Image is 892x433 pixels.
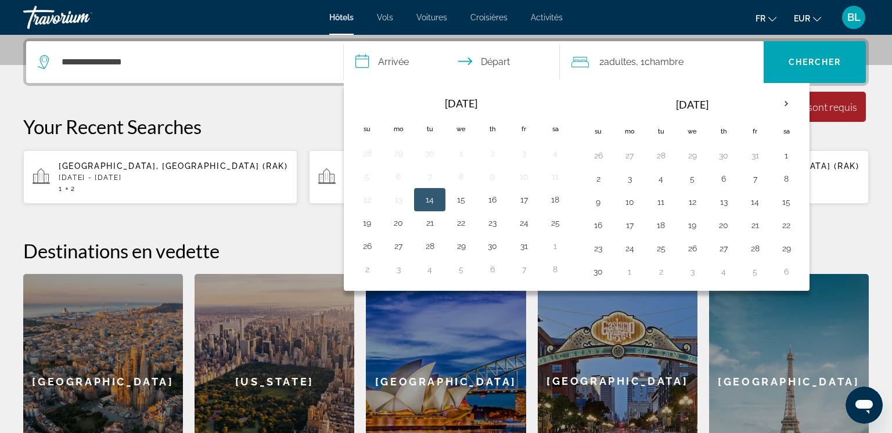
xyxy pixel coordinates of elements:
button: Travelers: 2 adults, 0 children [560,41,764,83]
button: Day 25 [652,240,670,257]
button: Day 6 [483,261,502,277]
button: Day 15 [777,194,796,210]
button: Day 9 [589,194,607,210]
input: Search hotel destination [60,53,326,71]
button: Day 1 [546,238,564,254]
button: Day 4 [652,171,670,187]
button: Day 31 [746,147,764,164]
span: [GEOGRAPHIC_DATA], [GEOGRAPHIC_DATA] (RAK) [59,161,288,171]
button: Day 17 [515,192,533,208]
button: Day 28 [358,145,376,161]
button: Day 6 [389,168,408,185]
button: Day 24 [620,240,639,257]
button: Day 21 [746,217,764,233]
span: Chambre [645,56,684,67]
th: [DATE] [614,91,771,118]
button: Day 5 [452,261,470,277]
button: Day 5 [683,171,702,187]
button: Day 19 [358,215,376,231]
h2: Destinations en vedette [23,239,869,262]
div: Search widget [26,41,866,83]
button: Day 29 [683,147,702,164]
button: Day 22 [777,217,796,233]
button: Day 5 [746,264,764,280]
button: Day 3 [515,145,533,161]
table: Right calendar grid [582,91,802,283]
button: Day 26 [683,240,702,257]
button: Day 30 [483,238,502,254]
button: Day 22 [452,215,470,231]
span: fr [756,14,765,23]
button: Day 20 [389,215,408,231]
button: Day 30 [420,145,439,161]
button: Day 12 [358,192,376,208]
button: Day 9 [483,168,502,185]
button: Day 17 [620,217,639,233]
button: Day 3 [389,261,408,277]
button: Day 26 [589,147,607,164]
span: 2 [71,185,75,193]
span: EUR [794,14,810,23]
button: Day 2 [589,171,607,187]
span: 1 [59,185,63,193]
button: Day 14 [746,194,764,210]
button: Select check in and out date [344,41,560,83]
button: Day 18 [546,192,564,208]
button: Day 2 [483,145,502,161]
button: Day 30 [714,147,733,164]
button: Change language [756,10,776,27]
button: Day 23 [589,240,607,257]
span: BL [847,12,861,23]
button: Day 11 [546,168,564,185]
button: Day 18 [652,217,670,233]
button: Day 27 [620,147,639,164]
button: Day 28 [420,238,439,254]
button: Day 13 [714,194,733,210]
button: Day 1 [620,264,639,280]
button: Day 30 [589,264,607,280]
a: Hôtels [329,13,354,22]
button: Day 29 [389,145,408,161]
button: Day 26 [358,238,376,254]
button: Day 4 [714,264,733,280]
button: Day 8 [452,168,470,185]
button: Day 3 [683,264,702,280]
button: Day 28 [746,240,764,257]
button: Day 15 [452,192,470,208]
button: Day 6 [777,264,796,280]
button: Day 2 [358,261,376,277]
button: [GEOGRAPHIC_DATA], [GEOGRAPHIC_DATA], [GEOGRAPHIC_DATA] (TCI)[DATE] - [DATE]12, 1Enfant [309,150,583,204]
button: [GEOGRAPHIC_DATA], [GEOGRAPHIC_DATA] (RAK)[DATE] - [DATE]12 [23,150,297,204]
a: Activités [531,13,563,22]
button: Day 1 [777,147,796,164]
button: Day 6 [714,171,733,187]
button: Day 12 [683,194,702,210]
span: Vols [377,13,393,22]
button: Day 20 [714,217,733,233]
button: Day 5 [358,168,376,185]
button: Day 25 [546,215,564,231]
button: Day 27 [389,238,408,254]
span: , 1 [636,54,684,70]
button: Day 7 [420,168,439,185]
button: Day 21 [420,215,439,231]
button: Day 14 [420,192,439,208]
a: Croisières [470,13,508,22]
button: Day 7 [746,171,764,187]
button: Day 16 [483,192,502,208]
button: Day 7 [515,261,533,277]
button: Day 10 [515,168,533,185]
button: Day 29 [777,240,796,257]
button: Search [764,41,866,83]
button: Day 27 [714,240,733,257]
th: [DATE] [383,91,539,116]
button: Day 1 [452,145,470,161]
button: Day 16 [589,217,607,233]
a: Voitures [416,13,447,22]
button: User Menu [839,5,869,30]
button: Day 2 [652,264,670,280]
